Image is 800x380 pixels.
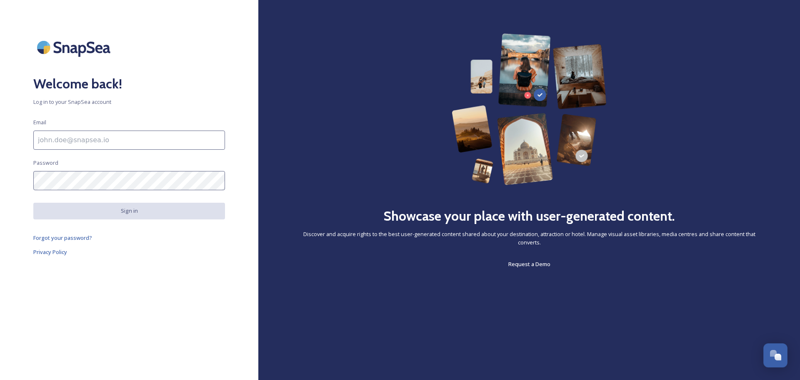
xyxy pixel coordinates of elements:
[292,230,767,246] span: Discover and acquire rights to the best user-generated content shared about your destination, att...
[33,234,92,242] span: Forgot your password?
[33,33,117,61] img: SnapSea Logo
[508,260,550,268] span: Request a Demo
[33,74,225,94] h2: Welcome back!
[33,159,58,167] span: Password
[33,203,225,219] button: Sign in
[33,118,46,126] span: Email
[452,33,607,185] img: 63b42ca75bacad526042e722_Group%20154-p-800.png
[33,233,225,243] a: Forgot your password?
[33,98,225,106] span: Log in to your SnapSea account
[33,247,225,257] a: Privacy Policy
[508,259,550,269] a: Request a Demo
[383,206,675,226] h2: Showcase your place with user-generated content.
[763,343,787,367] button: Open Chat
[33,248,67,256] span: Privacy Policy
[33,131,225,150] input: john.doe@snapsea.io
